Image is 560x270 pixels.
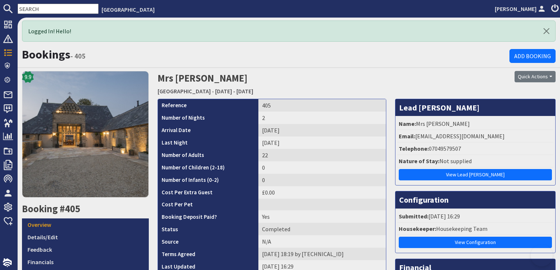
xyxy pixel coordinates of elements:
[22,47,70,62] a: Bookings
[258,174,386,186] td: 0
[258,248,386,260] td: [DATE] 18:19 by [TECHNICAL_ID]
[22,231,149,243] a: Details/Edit
[70,52,85,60] small: - 405
[22,243,149,256] a: Feedback
[3,258,12,267] img: staytech_i_w-64f4e8e9ee0a9c174fd5317b4b171b261742d2d393467e5bdba4413f4f884c10.svg
[18,4,99,14] input: SEARCH
[158,223,258,235] th: Status
[158,186,258,199] th: Cost Per Extra Guest
[158,112,258,124] th: Number of Nights
[397,155,554,168] li: Not supplied
[25,72,32,81] span: 9.9
[22,218,149,231] a: Overview
[397,143,554,155] li: 07049579507
[22,71,149,198] img: Cotswold Park Barns's icon
[395,99,556,116] h3: Lead [PERSON_NAME]
[158,136,258,149] th: Last Night
[22,71,149,203] a: 9.9
[258,210,386,223] td: Yes
[397,223,554,235] li: Housekeeping Team
[158,210,258,223] th: Booking Deposit Paid?
[258,136,386,149] td: [DATE]
[399,132,415,140] strong: Email:
[399,120,416,127] strong: Name:
[22,256,149,268] a: Financials
[397,130,554,143] li: [EMAIL_ADDRESS][DOMAIN_NAME]
[158,161,258,174] th: Number of Children (2-18)
[158,149,258,161] th: Number of Adults
[509,49,556,63] a: Add Booking
[258,186,386,199] td: £0.00
[158,99,258,112] th: Reference
[399,145,429,152] strong: Telephone:
[212,87,214,95] span: -
[158,124,258,136] th: Arrival Date
[515,71,556,82] button: Quick Actions
[258,149,386,161] td: 22
[397,210,554,223] li: [DATE] 16:29
[102,6,155,13] a: [GEOGRAPHIC_DATA]
[158,87,211,95] a: [GEOGRAPHIC_DATA]
[495,4,547,13] a: [PERSON_NAME]
[258,99,386,112] td: 405
[399,225,436,232] strong: Housekeeper:
[158,248,258,260] th: Terms Agreed
[258,124,386,136] td: [DATE]
[258,235,386,248] td: N/A
[258,112,386,124] td: 2
[399,157,439,165] strong: Nature of Stay:
[158,71,420,97] h2: Mrs [PERSON_NAME]
[397,118,554,130] li: Mrs [PERSON_NAME]
[158,199,258,211] th: Cost Per Pet
[399,237,552,248] a: View Configuration
[258,223,386,235] td: Completed
[258,161,386,174] td: 0
[399,213,428,220] strong: Submitted:
[22,20,556,42] div: Logged In! Hello!
[215,87,253,95] a: [DATE] - [DATE]
[395,191,556,208] h3: Configuration
[399,169,552,180] a: View Lead [PERSON_NAME]
[158,235,258,248] th: Source
[531,244,553,266] iframe: Toggle Customer Support
[158,174,258,186] th: Number of Infants (0-2)
[22,203,149,215] h2: Booking #405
